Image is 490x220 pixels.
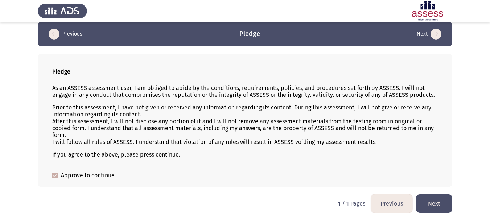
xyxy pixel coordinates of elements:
p: Prior to this assessment, I have not given or received any information regarding its content. Dur... [52,104,438,145]
span: Approve to continue [61,171,115,180]
p: If you agree to the above, please press continue. [52,151,438,158]
button: load previous page [46,28,85,40]
h3: Pledge [239,29,260,38]
p: 1 / 1 Pages [338,200,365,207]
img: Assess Talent Management logo [38,1,87,21]
img: Assessment logo of ASSESS English Language Assessment (3 Module) (Ad - IB) [403,1,452,21]
b: Pledge [52,68,70,75]
button: load next page [415,28,444,40]
button: load next page [416,194,452,213]
p: As an ASSESS assessment user, I am obliged to abide by the conditions, requirements, policies, an... [52,84,438,98]
button: load previous page [371,194,412,213]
